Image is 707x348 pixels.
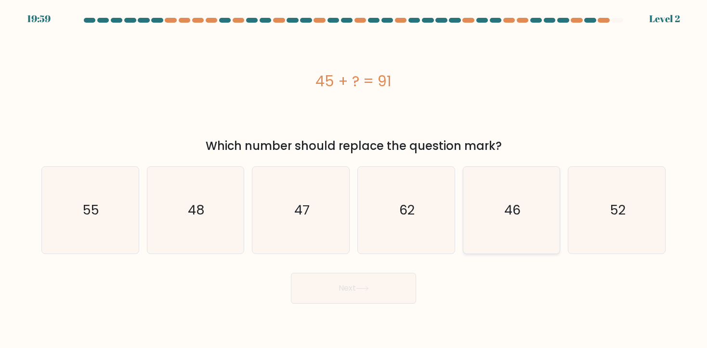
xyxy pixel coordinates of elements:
text: 48 [188,201,205,219]
text: 55 [83,201,99,219]
button: Next [291,273,416,304]
text: 47 [294,201,309,219]
div: 45 + ? = 91 [41,70,666,92]
div: 19:59 [27,12,51,26]
text: 46 [504,201,521,219]
div: Which number should replace the question mark? [47,137,660,155]
text: 62 [399,201,415,219]
text: 52 [610,201,625,219]
div: Level 2 [649,12,680,26]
